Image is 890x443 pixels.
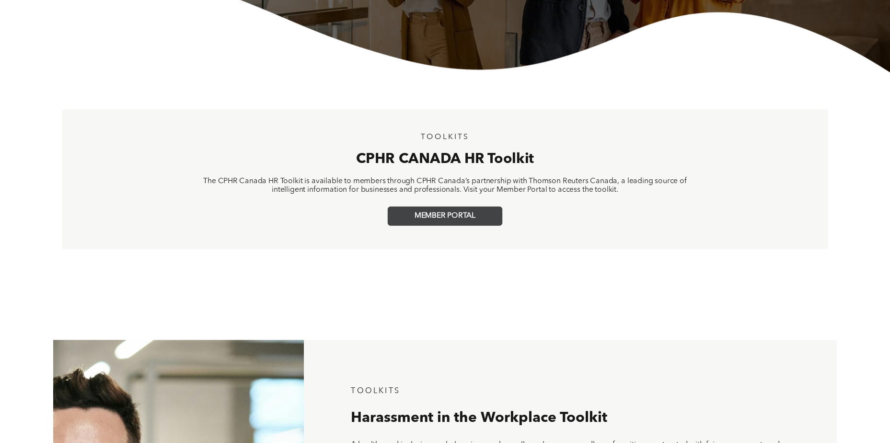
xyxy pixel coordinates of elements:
span: TOOLKITS [351,387,400,395]
a: MEMBER PORTAL [388,207,502,226]
span: The CPHR Canada HR Toolkit is available to members through CPHR Canada’s partnership with Thomson... [203,177,686,194]
span: Harassment in the Workplace Toolkit [351,411,607,425]
span: TOOLKITS [421,134,469,141]
span: MEMBER PORTAL [415,212,475,221]
span: CPHR CANADA HR Toolkit [356,152,534,166]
